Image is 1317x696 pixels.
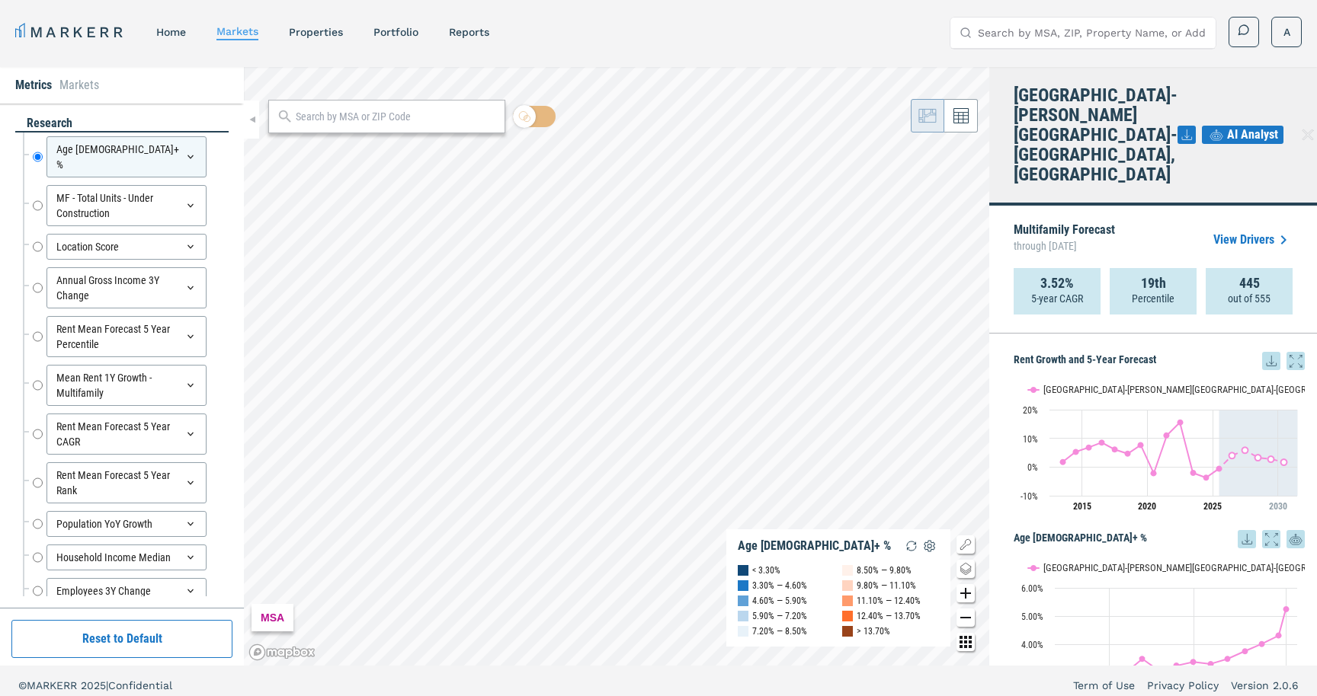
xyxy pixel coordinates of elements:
input: Search by MSA or ZIP Code [296,109,497,125]
svg: Interactive chart [1014,370,1305,522]
canvas: Map [244,67,989,666]
div: Rent Mean Forecast 5 Year Rank [46,462,207,503]
path: Friday, 28 Jun, 20:00, 7.67. Atlanta-Sandy Springs-Roswell, GA. [1138,442,1144,448]
tspan: 2020 [1138,501,1156,512]
input: Search by MSA, ZIP, Property Name, or Address [978,18,1206,48]
a: Portfolio [373,26,418,38]
p: Multifamily Forecast [1014,224,1115,256]
button: AI Analyst [1202,126,1283,144]
path: Tuesday, 14 Dec, 19:00, 3.48. Atlanta-Sandy Springs-Roswell, GA. [1225,656,1231,662]
path: Monday, 14 Dec, 19:00, 3.3. Atlanta-Sandy Springs-Roswell, GA. [1208,661,1214,667]
div: MF - Total Units - Under Construction [46,185,207,226]
div: 7.20% — 8.50% [752,624,807,639]
button: A [1271,17,1302,47]
path: Wednesday, 14 May, 20:00, 5.24. Atlanta-Sandy Springs-Roswell, GA. [1283,606,1290,612]
div: > 13.70% [857,624,890,639]
tspan: 2015 [1073,501,1091,512]
a: View Drivers [1213,231,1293,249]
a: properties [289,26,343,38]
path: Sunday, 28 Jun, 20:00, 6.82. Atlanta-Sandy Springs-Roswell, GA. [1086,444,1092,450]
button: Show Atlanta-Sandy Springs-Roswell, GA [1028,562,1176,573]
button: Zoom in map button [957,584,975,602]
path: Wednesday, 14 Dec, 19:00, 3.75. Atlanta-Sandy Springs-Roswell, GA. [1242,648,1248,654]
div: 4.60% — 5.90% [752,593,807,608]
div: Location Score [46,234,207,260]
strong: 19th [1141,276,1166,291]
a: Privacy Policy [1147,678,1219,693]
path: Thursday, 28 Jun, 20:00, 2.76. Atlanta-Sandy Springs-Roswell, GA. [1268,456,1274,462]
path: Wednesday, 28 Jun, 20:00, -2.04. Atlanta-Sandy Springs-Roswell, GA. [1190,470,1197,476]
p: Percentile [1132,291,1174,306]
span: MARKERR [27,679,81,691]
path: Thursday, 28 Jun, 20:00, 4.65. Atlanta-Sandy Springs-Roswell, GA. [1125,451,1131,457]
a: Version 2.0.6 [1231,678,1299,693]
div: Age [DEMOGRAPHIC_DATA]+ % [738,538,891,554]
p: out of 555 [1228,291,1271,306]
path: Friday, 28 Jun, 20:00, 1.7. Atlanta-Sandy Springs-Roswell, GA. [1281,459,1287,465]
path: Tuesday, 28 Jun, 20:00, 8.54. Atlanta-Sandy Springs-Roswell, GA. [1099,439,1105,445]
path: Wednesday, 28 Jun, 20:00, 3.27. Atlanta-Sandy Springs-Roswell, GA. [1255,455,1261,461]
text: 4.00% [1021,640,1043,650]
li: Metrics [15,76,52,94]
h5: Rent Growth and 5-Year Forecast [1014,352,1305,370]
span: AI Analyst [1227,126,1278,144]
a: Mapbox logo [248,643,316,661]
img: Settings [921,537,939,555]
path: Friday, 28 Jun, 20:00, -3.7. Atlanta-Sandy Springs-Roswell, GA. [1203,474,1210,480]
button: Show/Hide Legend Map Button [957,535,975,554]
div: 9.80% — 11.10% [857,578,916,593]
path: Saturday, 14 Dec, 19:00, 4.31. Atlanta-Sandy Springs-Roswell, GA. [1276,632,1282,638]
div: 5.90% — 7.20% [752,608,807,624]
div: Employees 3Y Change [46,578,207,604]
tspan: 2025 [1203,501,1222,512]
div: Mean Rent 1Y Growth - Multifamily [46,365,207,406]
a: markets [216,25,258,37]
path: Monday, 28 Jun, 20:00, 11.01. Atlanta-Sandy Springs-Roswell, GA. [1163,433,1169,439]
tspan: 2030 [1269,501,1287,512]
h5: Age [DEMOGRAPHIC_DATA]+ % [1014,530,1305,548]
path: Thursday, 14 Dec, 19:00, 4.01. Atlanta-Sandy Springs-Roswell, GA. [1259,640,1265,647]
a: MARKERR [15,21,126,43]
path: Monday, 28 Jun, 20:00, 5.89. Atlanta-Sandy Springs-Roswell, GA. [1242,447,1248,453]
strong: 445 [1239,276,1260,291]
button: Show Atlanta-Sandy Springs-Roswell, GA [1028,384,1176,395]
path: Wednesday, 28 Jun, 20:00, 6.13. Atlanta-Sandy Springs-Roswell, GA. [1112,446,1118,452]
text: 0% [1027,462,1038,473]
div: < 3.30% [752,563,780,578]
span: through [DATE] [1014,236,1115,256]
div: 8.50% — 9.80% [857,563,912,578]
path: Friday, 14 Dec, 19:00, 3.24. Atlanta-Sandy Springs-Roswell, GA. [1174,662,1180,669]
h4: [GEOGRAPHIC_DATA]-[PERSON_NAME][GEOGRAPHIC_DATA]-[GEOGRAPHIC_DATA], [GEOGRAPHIC_DATA] [1014,85,1178,184]
button: Other options map button [957,633,975,651]
p: 5-year CAGR [1031,291,1083,306]
div: 12.40% — 13.70% [857,608,921,624]
button: Zoom out map button [957,608,975,627]
img: Reload Legend [902,537,921,555]
div: Population YoY Growth [46,511,207,537]
path: Wednesday, 14 Dec, 19:00, 3.48. Atlanta-Sandy Springs-Roswell, GA. [1139,656,1146,662]
button: Change style map button [957,560,975,578]
path: Sunday, 28 Jun, 20:00, -2.2. Atlanta-Sandy Springs-Roswell, GA. [1151,470,1157,476]
div: Age [DEMOGRAPHIC_DATA]+ % [46,136,207,177]
div: Annual Gross Income 3Y Change [46,267,207,308]
a: home [156,26,186,38]
text: 10% [1023,434,1038,445]
div: Household Income Median [46,544,207,570]
text: 5.00% [1021,611,1043,622]
g: Atlanta-Sandy Springs-Roswell, GA, line 2 of 2 with 5 data points. [1229,447,1287,465]
button: Reset to Default [11,620,232,658]
div: Rent Mean Forecast 5 Year CAGR [46,413,207,455]
a: Term of Use [1073,678,1135,693]
span: A [1283,24,1290,40]
path: Sunday, 28 Jun, 20:00, 4.01. Atlanta-Sandy Springs-Roswell, GA. [1229,452,1235,458]
div: Rent Growth and 5-Year Forecast. Highcharts interactive chart. [1014,370,1305,522]
a: reports [449,26,489,38]
path: Saturday, 14 Dec, 19:00, 3.37. Atlanta-Sandy Springs-Roswell, GA. [1190,659,1197,665]
path: Friday, 28 Jun, 20:00, 1.75. Atlanta-Sandy Springs-Roswell, GA. [1060,459,1066,465]
path: Saturday, 28 Jun, 20:00, -0.55. Atlanta-Sandy Springs-Roswell, GA. [1216,465,1222,471]
span: Confidential [108,679,172,691]
div: research [15,115,229,132]
li: Markets [59,76,99,94]
path: Tuesday, 28 Jun, 20:00, 15.55. Atlanta-Sandy Springs-Roswell, GA. [1178,420,1184,426]
path: Saturday, 28 Jun, 20:00, 5.27. Atlanta-Sandy Springs-Roswell, GA. [1073,449,1079,455]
